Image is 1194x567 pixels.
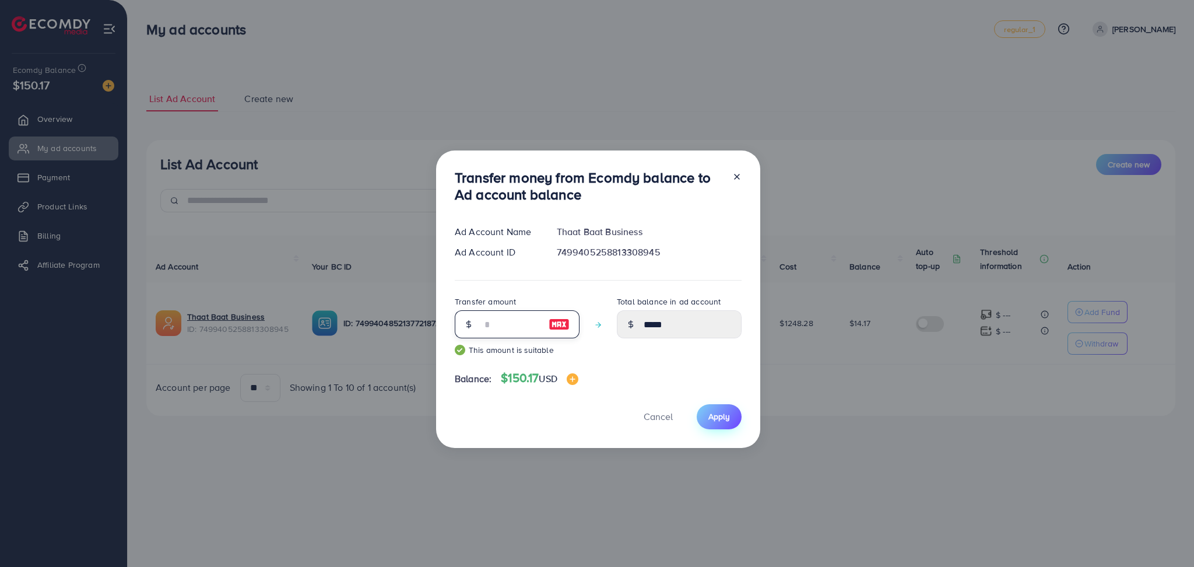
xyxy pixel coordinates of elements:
[629,404,687,429] button: Cancel
[617,296,721,307] label: Total balance in ad account
[455,169,723,203] h3: Transfer money from Ecomdy balance to Ad account balance
[455,345,465,355] img: guide
[455,372,491,386] span: Balance:
[697,404,742,429] button: Apply
[547,246,751,259] div: 7499405258813308945
[708,411,730,422] span: Apply
[501,371,578,386] h4: $150.17
[445,246,547,259] div: Ad Account ID
[455,344,580,356] small: This amount is suitable
[445,225,547,239] div: Ad Account Name
[539,372,557,385] span: USD
[1144,514,1185,558] iframe: Chat
[567,373,578,385] img: image
[549,317,570,331] img: image
[644,410,673,423] span: Cancel
[455,296,516,307] label: Transfer amount
[547,225,751,239] div: Thaat Baat Business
